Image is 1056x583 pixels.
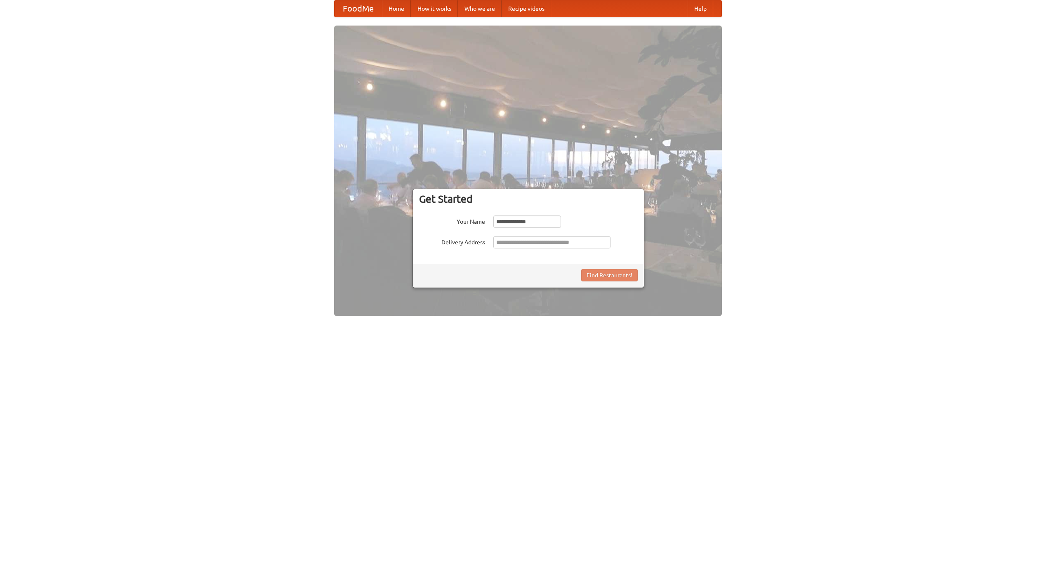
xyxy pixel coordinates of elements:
label: Delivery Address [419,236,485,246]
a: FoodMe [335,0,382,17]
a: How it works [411,0,458,17]
a: Recipe videos [502,0,551,17]
a: Who we are [458,0,502,17]
button: Find Restaurants! [581,269,638,281]
a: Home [382,0,411,17]
a: Help [688,0,713,17]
label: Your Name [419,215,485,226]
h3: Get Started [419,193,638,205]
